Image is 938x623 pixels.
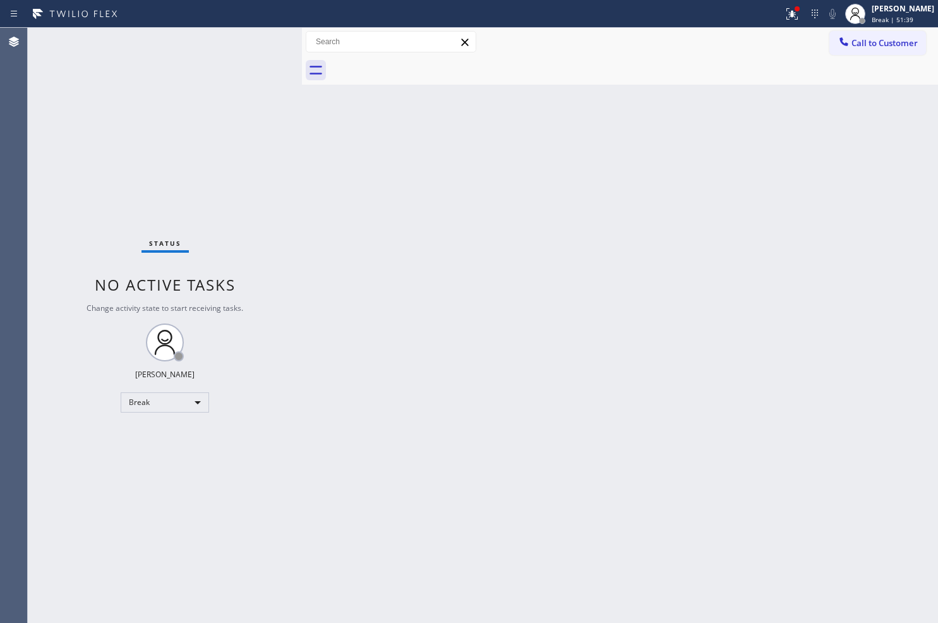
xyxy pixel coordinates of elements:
div: [PERSON_NAME] [872,3,934,14]
input: Search [306,32,476,52]
span: Break | 51:39 [872,15,913,24]
span: No active tasks [95,274,236,295]
span: Call to Customer [851,37,918,49]
span: Status [149,239,181,248]
button: Call to Customer [829,31,926,55]
div: [PERSON_NAME] [135,369,195,380]
button: Mute [824,5,841,23]
span: Change activity state to start receiving tasks. [87,303,243,313]
div: Break [121,392,209,413]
